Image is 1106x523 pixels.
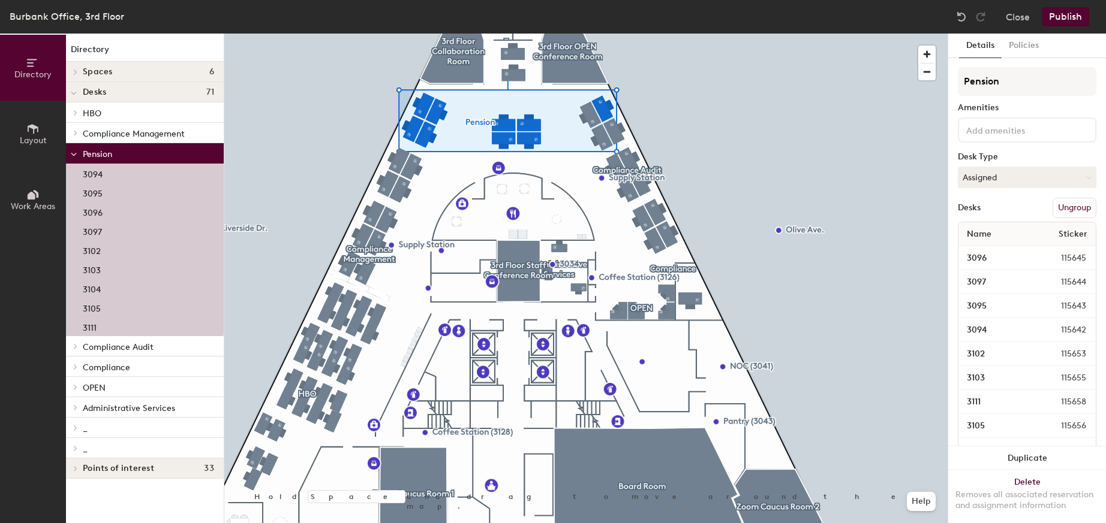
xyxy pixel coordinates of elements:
[11,201,55,211] span: Work Areas
[1032,252,1093,265] span: 115645
[83,204,103,218] p: 3096
[961,274,1032,291] input: Unnamed desk
[961,298,1032,315] input: Unnamed desk
[958,203,981,213] div: Desks
[83,243,101,256] p: 3102
[961,418,1032,434] input: Unnamed desk
[1032,443,1093,457] span: 115654
[83,383,106,393] span: OPEN
[958,103,1096,113] div: Amenities
[83,403,175,413] span: Administrative Services
[83,464,154,473] span: Points of interest
[1032,347,1093,361] span: 115653
[1032,324,1093,337] span: 115642
[961,370,1032,386] input: Unnamed desk
[83,262,101,276] p: 3103
[1032,395,1093,409] span: 115658
[83,424,88,434] span: _
[83,362,130,373] span: Compliance
[83,223,102,237] p: 3097
[1006,7,1030,26] button: Close
[66,43,224,62] h1: Directory
[961,346,1032,362] input: Unnamed desk
[1032,419,1093,433] span: 115656
[948,470,1106,523] button: DeleteRemoves all associated reservation and assignment information
[83,87,106,97] span: Desks
[975,11,987,23] img: Redo
[1053,223,1093,245] span: Sticker
[961,250,1032,267] input: Unnamed desk
[20,135,47,146] span: Layout
[1002,34,1046,58] button: Policies
[907,492,936,511] button: Help
[83,166,103,180] p: 3094
[955,489,1099,511] div: Removes all associated reservation and assignment information
[83,342,154,352] span: Compliance Audit
[1032,276,1093,289] span: 115644
[1042,7,1089,26] button: Publish
[83,149,112,159] span: Pension
[1032,371,1093,385] span: 115655
[1053,198,1096,218] button: Ungroup
[83,300,101,314] p: 3105
[204,464,214,473] span: 33
[961,394,1032,410] input: Unnamed desk
[959,34,1002,58] button: Details
[948,446,1106,470] button: Duplicate
[10,9,124,24] div: Burbank Office, 3rd Floor
[209,67,214,77] span: 6
[964,122,1072,137] input: Add amenities
[83,319,97,333] p: 3111
[14,69,52,80] span: Directory
[955,11,967,23] img: Undo
[961,442,1032,458] input: Unnamed desk
[958,167,1096,188] button: Assigned
[83,129,185,139] span: Compliance Management
[83,185,103,199] p: 3095
[1032,300,1093,313] span: 115643
[83,444,88,454] span: _
[206,87,214,97] span: 71
[961,322,1032,338] input: Unnamed desk
[958,152,1096,162] div: Desk Type
[83,67,113,77] span: Spaces
[961,223,997,245] span: Name
[83,108,101,119] span: HBO
[83,281,101,295] p: 3104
